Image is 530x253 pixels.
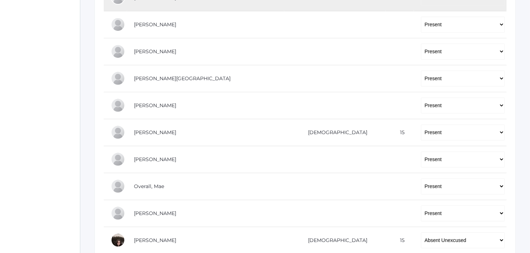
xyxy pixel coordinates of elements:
[134,21,176,28] a: [PERSON_NAME]
[111,44,125,59] div: LaRae Erner
[134,183,164,189] a: Overall, Mae
[111,71,125,86] div: Austin Hill
[111,17,125,32] div: Reese Carr
[284,119,386,146] td: [DEMOGRAPHIC_DATA]
[134,75,231,82] a: [PERSON_NAME][GEOGRAPHIC_DATA]
[111,152,125,166] div: Wylie Myers
[111,125,125,139] div: Ryan Lawler
[111,233,125,247] div: Haylie Slawson
[111,179,125,193] div: Mae Overall
[134,237,176,243] a: [PERSON_NAME]
[386,119,414,146] td: 15
[111,98,125,112] div: Wyatt Hill
[134,102,176,109] a: [PERSON_NAME]
[134,156,176,163] a: [PERSON_NAME]
[134,48,176,55] a: [PERSON_NAME]
[134,129,176,136] a: [PERSON_NAME]
[134,210,176,216] a: [PERSON_NAME]
[111,206,125,220] div: Emme Renz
